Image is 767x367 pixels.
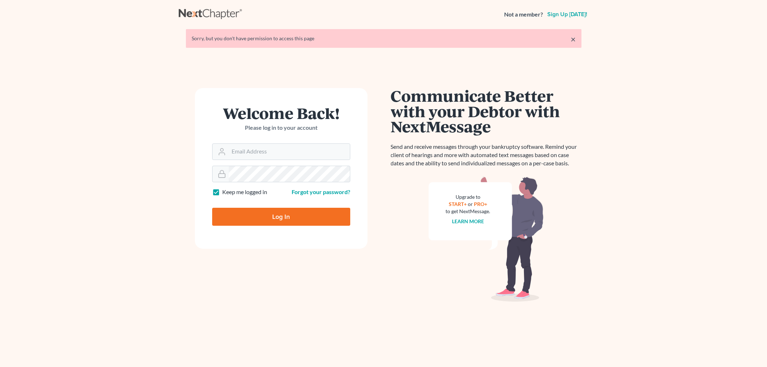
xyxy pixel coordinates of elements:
p: Please log in to your account [212,124,350,132]
input: Email Address [229,144,350,160]
p: Send and receive messages through your bankruptcy software. Remind your client of hearings and mo... [391,143,581,168]
a: × [571,35,576,43]
a: START+ [449,201,467,207]
input: Log In [212,208,350,226]
h1: Welcome Back! [212,105,350,121]
img: nextmessage_bg-59042aed3d76b12b5cd301f8e5b87938c9018125f34e5fa2b7a6b67550977c72.svg [429,176,544,302]
div: Upgrade to [446,193,490,201]
strong: Not a member? [504,10,543,19]
div: to get NextMessage. [446,208,490,215]
a: Forgot your password? [292,188,350,195]
label: Keep me logged in [222,188,267,196]
span: or [468,201,473,207]
a: PRO+ [474,201,487,207]
a: Learn more [452,218,484,224]
a: Sign up [DATE]! [546,12,589,17]
h1: Communicate Better with your Debtor with NextMessage [391,88,581,134]
div: Sorry, but you don't have permission to access this page [192,35,576,42]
